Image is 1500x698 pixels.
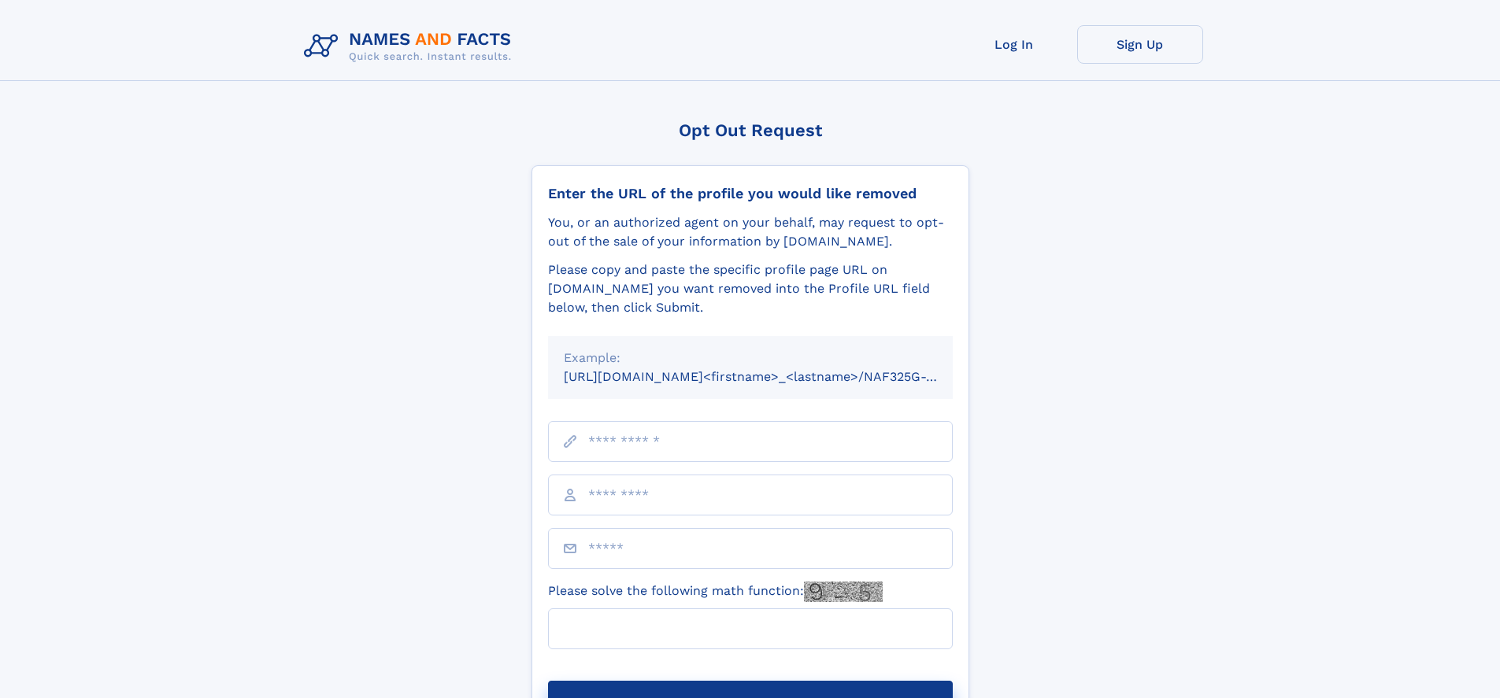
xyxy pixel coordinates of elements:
[548,582,883,602] label: Please solve the following math function:
[548,260,953,317] div: Please copy and paste the specific profile page URL on [DOMAIN_NAME] you want removed into the Pr...
[564,369,983,384] small: [URL][DOMAIN_NAME]<firstname>_<lastname>/NAF325G-xxxxxxxx
[564,349,937,367] div: Example:
[531,120,969,140] div: Opt Out Request
[1077,25,1203,64] a: Sign Up
[951,25,1077,64] a: Log In
[548,213,953,251] div: You, or an authorized agent on your behalf, may request to opt-out of the sale of your informatio...
[548,185,953,202] div: Enter the URL of the profile you would like removed
[298,25,524,68] img: Logo Names and Facts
